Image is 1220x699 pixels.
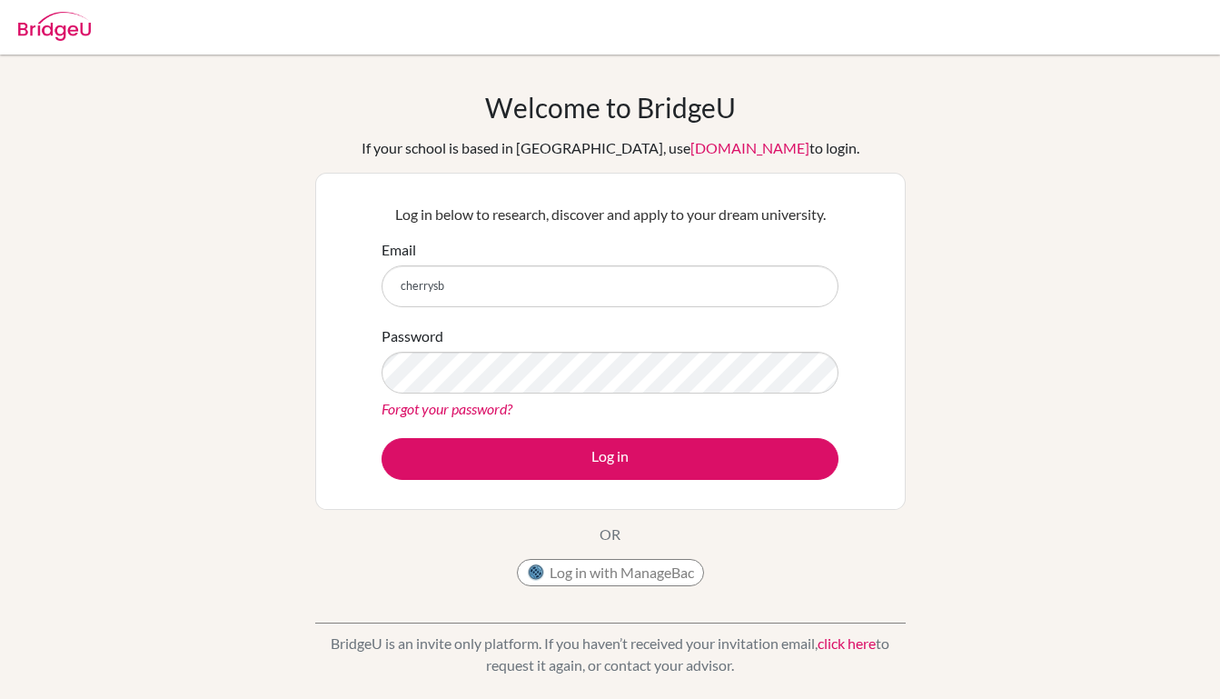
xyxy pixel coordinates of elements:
h1: Welcome to BridgeU [485,91,736,124]
a: [DOMAIN_NAME] [690,139,809,156]
div: If your school is based in [GEOGRAPHIC_DATA], use to login. [362,137,859,159]
p: OR [600,524,620,545]
button: Log in with ManageBac [517,559,704,586]
label: Email [382,239,416,261]
p: Log in below to research, discover and apply to your dream university. [382,204,838,225]
button: Log in [382,438,838,480]
a: click here [818,634,876,652]
label: Password [382,325,443,347]
img: Bridge-U [18,12,91,41]
p: BridgeU is an invite only platform. If you haven’t received your invitation email, to request it ... [315,633,906,676]
a: Forgot your password? [382,400,512,417]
